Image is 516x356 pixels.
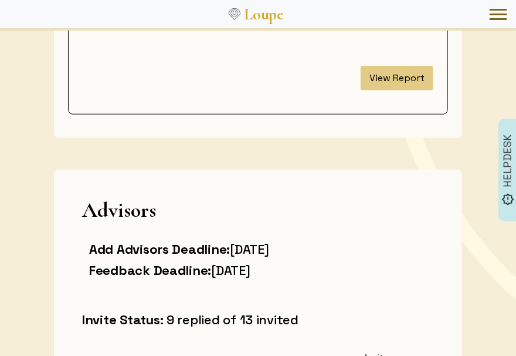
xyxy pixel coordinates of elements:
h1: Advisors [82,198,434,222]
button: View Report [361,66,433,90]
span: Add Advisors Deadline: [89,241,230,257]
button: Toggle navigation [487,2,510,27]
span: Feedback Deadline: [89,262,211,278]
h3: [DATE] [89,241,427,257]
a: Loupe [240,4,287,25]
h3: : 9 replied of 13 invited [82,311,434,328]
h3: [DATE] [89,262,427,278]
span: Invite Status [82,311,160,328]
img: Loupe Logo [229,8,240,20]
img: brightness_alert_FILL0_wght500_GRAD0_ops.svg [502,193,514,206]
